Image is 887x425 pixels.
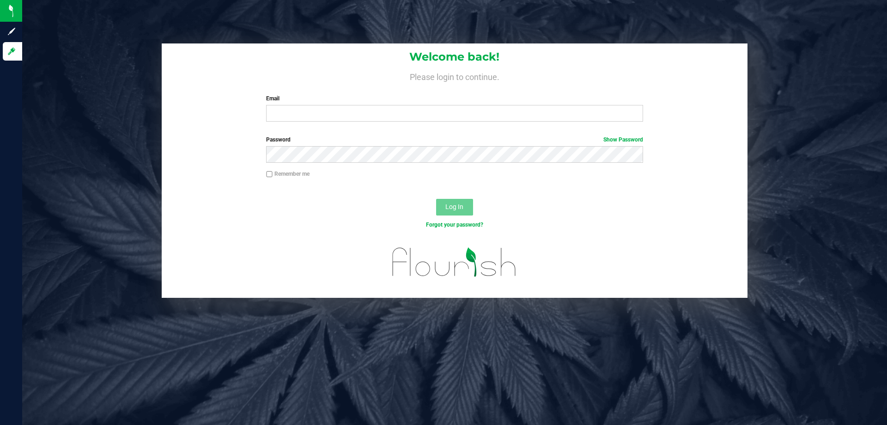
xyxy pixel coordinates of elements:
[266,170,310,178] label: Remember me
[381,239,528,286] img: flourish_logo.svg
[426,222,483,228] a: Forgot your password?
[436,199,473,216] button: Log In
[266,136,291,143] span: Password
[162,70,747,81] h4: Please login to continue.
[445,203,463,210] span: Log In
[603,136,643,143] a: Show Password
[7,47,16,56] inline-svg: Log in
[266,171,273,178] input: Remember me
[162,51,747,63] h1: Welcome back!
[7,27,16,36] inline-svg: Sign up
[266,94,643,103] label: Email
